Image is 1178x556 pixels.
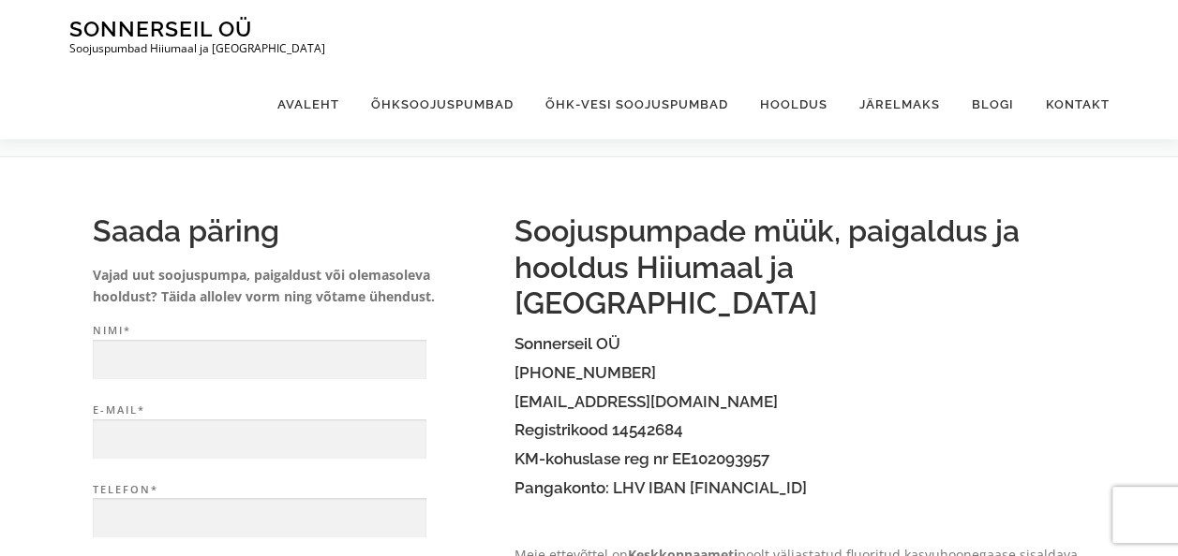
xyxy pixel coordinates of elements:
[514,421,1086,439] h4: Registrikood 14542684
[529,69,744,139] a: Õhk-vesi soojuspumbad
[514,213,1086,321] h2: Soojuspumpade müük, paigaldus ja hooldus Hiiumaal ja [GEOGRAPHIC_DATA]
[843,69,956,139] a: Järelmaks
[93,402,496,460] label: E-mail*
[514,450,1086,468] h4: KM-kohuslase reg nr EE102093957
[93,340,426,380] input: Nimi*
[93,419,426,460] input: E-mail*
[514,335,1086,353] h4: Sonnerseil OÜ
[93,498,426,538] input: Telefon*
[514,392,778,411] a: [EMAIL_ADDRESS][DOMAIN_NAME]
[93,481,496,539] label: Telefon*
[93,266,435,306] strong: Vajad uut soojuspumpa, paigaldust või olemasoleva hooldust? Täida allolev vorm ning võtame ühendust.
[93,213,496,249] h2: Saada päring
[1030,69,1110,139] a: Kontakt
[514,479,1086,497] h4: Pangakonto: LHV IBAN [FINANCIAL_ID]
[93,322,496,380] label: Nimi*
[261,69,355,139] a: Avaleht
[514,364,1086,382] h4: [PHONE_NUMBER]
[956,69,1030,139] a: Blogi
[744,69,843,139] a: Hooldus
[69,42,325,55] p: Soojuspumbad Hiiumaal ja [GEOGRAPHIC_DATA]
[69,16,252,41] a: Sonnerseil OÜ
[355,69,529,139] a: Õhksoojuspumbad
